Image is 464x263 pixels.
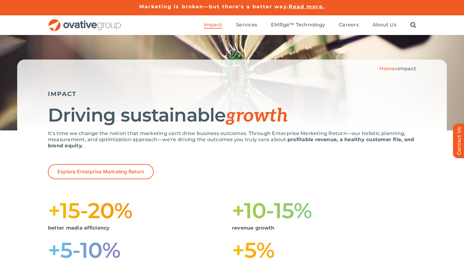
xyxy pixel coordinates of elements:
[232,240,416,260] h1: +5%
[48,137,414,149] strong: profitable revenue, a healthy customer file, and brand equity.
[271,22,325,28] span: EMRge™ Technology
[48,105,416,126] h1: Driving sustainable
[232,201,416,220] h1: +10-15%
[236,22,257,28] span: Services
[410,22,416,29] a: Search
[48,164,154,179] a: Explore Enterprise Marketing Return
[226,105,288,127] span: growth
[48,225,110,231] strong: better media efficiency
[48,240,232,260] h1: +5-10%
[204,22,222,28] span: Impact
[57,169,144,175] span: Explore Enterprise Marketing Return
[373,22,396,28] span: About Us
[236,22,257,29] a: Services
[139,4,289,10] a: Marketing is broken—but there's a better way.
[373,22,396,29] a: About Us
[398,66,416,72] span: Impact
[48,18,122,24] a: OG_Full_horizontal_RGB
[204,15,416,35] nav: Menu
[204,22,222,29] a: Impact
[379,66,395,72] a: Home
[48,90,416,98] h5: IMPACT
[48,130,416,149] p: It's time we change the notion that marketing can't drive business outcomes. Through Enterprise M...
[289,4,325,10] a: Read more.
[232,225,274,231] strong: revenue growth
[48,201,232,220] h1: +15-20%
[379,66,416,72] span: »
[339,22,359,28] span: Careers
[339,22,359,29] a: Careers
[271,22,325,29] a: EMRge™ Technology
